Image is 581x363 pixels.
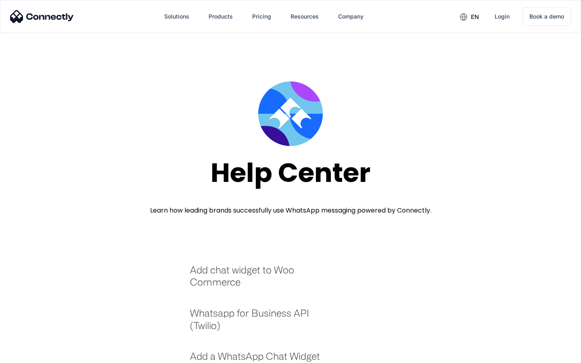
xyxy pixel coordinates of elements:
[211,158,370,188] div: Help Center
[471,11,479,23] div: en
[8,349,48,360] aside: Language selected: English
[190,307,331,340] a: Whatsapp for Business API (Twilio)
[150,206,431,215] div: Learn how leading brands successfully use WhatsApp messaging powered by Connectly.
[16,349,48,360] ul: Language list
[164,11,189,22] div: Solutions
[290,11,319,22] div: Resources
[495,11,510,22] div: Login
[338,11,364,22] div: Company
[10,10,74,23] img: Connectly Logo
[522,7,571,26] a: Book a demo
[190,264,331,296] a: Add chat widget to Woo Commerce
[252,11,271,22] div: Pricing
[488,7,516,26] a: Login
[209,11,233,22] div: Products
[246,7,278,26] a: Pricing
